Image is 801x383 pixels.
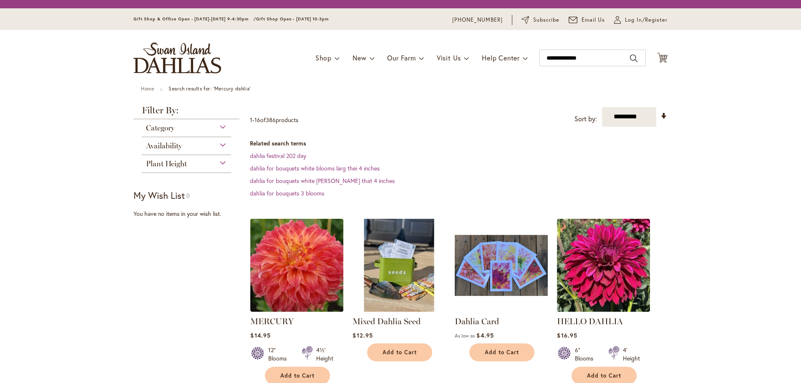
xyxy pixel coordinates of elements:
a: Dahlia Card [455,316,499,326]
p: - of products [250,113,298,127]
span: Category [146,123,174,133]
span: Add to Cart [587,372,621,379]
span: New [353,53,366,62]
span: Email Us [582,16,605,24]
span: Add to Cart [485,349,519,356]
a: store logo [133,43,221,73]
a: Group shot of Dahlia Cards [455,305,548,313]
span: Add to Cart [383,349,417,356]
a: [PHONE_NUMBER] [452,16,503,24]
span: Gift Shop Open - [DATE] 10-3pm [256,16,329,22]
strong: Filter By: [133,106,239,119]
span: 1 [250,116,252,124]
a: Subscribe [521,16,559,24]
div: 4' Height [623,346,640,363]
span: 386 [266,116,276,124]
a: Mercury [250,305,343,313]
a: Mixed Dahlia Seed [353,316,421,326]
strong: My Wish List [133,189,185,201]
span: Visit Us [437,53,461,62]
div: 12" Blooms [268,346,292,363]
a: dahlia for bouquets white blooms larg thei 4 inches [250,164,380,172]
span: Availability [146,141,182,150]
a: HELLO DAHLIA [557,316,623,326]
button: Add to Cart [367,343,432,361]
a: Hello Dahlia [557,305,650,313]
dt: Related search terms [250,139,667,148]
a: dahlia for bouquets white [PERSON_NAME] that 4 inches [250,177,395,185]
button: Search [630,52,637,65]
img: Mercury [250,219,343,312]
label: Sort by: [574,111,597,127]
span: 16 [254,116,260,124]
span: Subscribe [533,16,559,24]
span: Add to Cart [280,372,315,379]
img: Mixed Dahlia Seed [353,219,446,312]
img: Group shot of Dahlia Cards [455,219,548,312]
span: Shop [315,53,332,62]
span: $16.95 [557,331,577,339]
span: Log In/Register [625,16,667,24]
a: dahlia festival 202 day [250,152,306,160]
span: As low as [455,333,475,339]
a: dahlia for bouquets 3 blooms [250,189,324,197]
a: Email Us [569,16,605,24]
a: Home [141,85,154,92]
div: 4½' Height [316,346,333,363]
div: You have no items in your wish list. [133,210,245,218]
span: Our Farm [387,53,416,62]
div: 6" Blooms [575,346,598,363]
span: $4.95 [476,331,494,339]
span: $14.95 [250,331,270,339]
a: Mixed Dahlia Seed [353,305,446,313]
a: Log In/Register [614,16,667,24]
span: Help Center [482,53,520,62]
span: Gift Shop & Office Open - [DATE]-[DATE] 9-4:30pm / [133,16,256,22]
span: Plant Height [146,159,187,168]
strong: Search results for: 'Mercury dahlia' [169,85,251,92]
img: Hello Dahlia [557,219,650,312]
a: MERCURY [250,316,294,326]
span: $12.95 [353,331,373,339]
button: Add to Cart [469,343,534,361]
